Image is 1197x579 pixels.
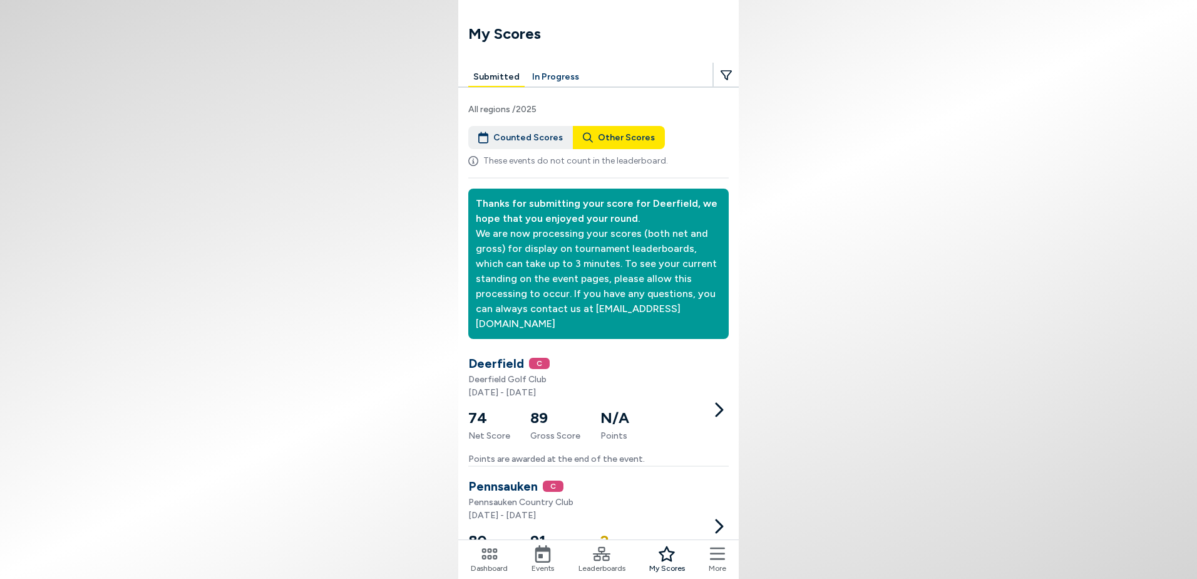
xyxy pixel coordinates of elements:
[468,452,709,466] p: Points are awarded at the end of the event.
[578,545,625,574] a: Leaderboards
[468,529,510,552] h5: 80
[543,481,563,492] span: C
[468,126,573,149] button: Counted Scores
[532,545,554,574] a: Events
[468,429,510,442] span: Net Score
[468,386,709,399] p: [DATE] - [DATE]
[476,196,721,226] h4: Thanks for submitting your score for Deerfield , we hope that you enjoyed your round.
[532,563,554,574] span: Events
[649,545,685,574] a: My Scores
[468,154,729,167] div: These events do not count in the leaderboard.
[573,126,665,149] button: Other Scores
[468,68,525,87] button: Submitted
[709,545,726,574] button: More
[527,68,584,87] button: In Progress
[468,477,729,575] a: PennsaukenCPennsauken Country Club[DATE] - [DATE]80Net Score91Gross Score2Points
[468,477,538,496] h3: Pennsauken
[468,373,709,386] p: Deerfield Golf Club
[471,563,508,574] span: Dashboard
[471,545,508,574] a: Dashboard
[458,68,739,87] div: Manage your account
[600,429,629,442] span: Points
[600,407,629,429] h5: N/A
[530,529,580,552] h5: 91
[468,103,729,116] span: All regions / 2025
[709,563,726,574] span: More
[468,354,729,466] a: DeerfieldCDeerfield Golf Club[DATE] - [DATE]74Net Score89Gross ScoreN/APointsPoints are awarded a...
[468,354,524,373] h3: Deerfield
[468,23,739,45] h1: My Scores
[530,407,580,429] h5: 89
[529,358,550,369] span: C
[649,563,685,574] span: My Scores
[578,563,625,574] span: Leaderboards
[468,509,709,522] p: [DATE] - [DATE]
[476,226,721,331] p: We are now processing your scores (both net and gross) for display on tournament leaderboards, wh...
[600,529,627,552] h5: 2
[530,429,580,442] span: Gross Score
[468,496,709,509] p: Pennsauken Country Club
[468,407,510,429] h5: 74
